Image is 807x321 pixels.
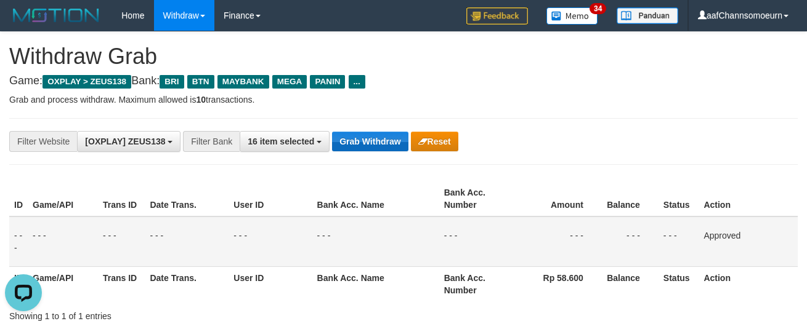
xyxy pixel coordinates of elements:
img: MOTION_logo.png [9,6,103,25]
img: Button%20Memo.svg [546,7,598,25]
th: Bank Acc. Number [439,266,519,301]
th: Amount [519,181,602,216]
th: Balance [602,181,659,216]
div: Filter Bank [183,131,240,152]
th: Balance [602,266,659,301]
p: Grab and process withdraw. Maximum allowed is transactions. [9,93,798,106]
th: Game/API [28,266,98,301]
th: ID [9,266,28,301]
button: Grab Withdraw [332,132,408,151]
td: - - - [312,216,439,267]
td: - - - [28,216,98,267]
img: Feedback.jpg [466,7,528,25]
td: - - - [98,216,145,267]
td: - - - [145,216,229,267]
button: 16 item selected [240,131,330,152]
h4: Game: Bank: [9,75,798,87]
th: Action [699,266,798,301]
td: - - - [229,216,312,267]
span: [OXPLAY] ZEUS138 [85,137,165,146]
h1: Withdraw Grab [9,44,798,69]
th: Game/API [28,181,98,216]
img: panduan.png [617,7,678,24]
th: Status [659,266,699,301]
th: Trans ID [98,181,145,216]
th: Rp 58.600 [519,266,602,301]
td: - - - [439,216,519,267]
th: Date Trans. [145,266,229,301]
strong: 10 [196,95,206,105]
th: User ID [229,266,312,301]
span: OXPLAY > ZEUS138 [43,75,131,89]
th: Bank Acc. Name [312,181,439,216]
span: ... [349,75,365,89]
td: - - - [602,216,659,267]
th: Action [699,181,798,216]
button: Open LiveChat chat widget [5,5,42,42]
span: PANIN [310,75,345,89]
td: - - - [659,216,699,267]
td: Approved [699,216,798,267]
th: Bank Acc. Name [312,266,439,301]
th: Bank Acc. Number [439,181,519,216]
button: [OXPLAY] ZEUS138 [77,131,180,152]
th: Status [659,181,699,216]
span: MAYBANK [217,75,269,89]
td: - - - [519,216,602,267]
th: User ID [229,181,312,216]
span: BRI [160,75,184,89]
span: 34 [590,3,606,14]
th: ID [9,181,28,216]
span: BTN [187,75,214,89]
td: - - - [9,216,28,267]
div: Filter Website [9,131,77,152]
span: 16 item selected [248,137,314,146]
button: Reset [411,132,458,151]
span: MEGA [272,75,307,89]
th: Date Trans. [145,181,229,216]
th: Trans ID [98,266,145,301]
